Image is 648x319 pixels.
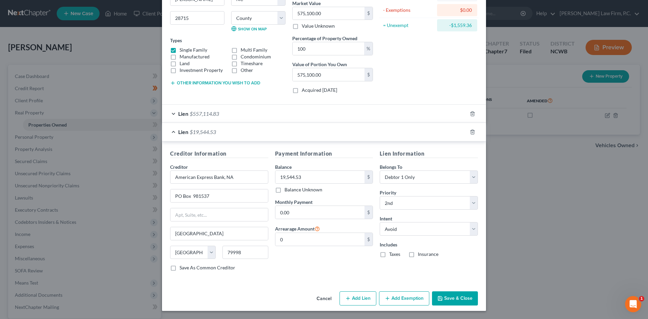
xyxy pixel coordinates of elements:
input: 0.00 [275,206,365,219]
label: Value Unknown [302,23,335,29]
div: -$1,559.36 [442,22,472,29]
label: Condominium [241,53,271,60]
div: = Unexempt [383,22,434,29]
label: Save As Common Creditor [180,264,235,271]
label: Single Family [180,47,207,53]
label: Balance [275,163,292,170]
div: $ [364,233,373,246]
label: Investment Property [180,67,223,74]
label: Multi Family [241,47,267,53]
label: Other [241,67,253,74]
label: Types [170,37,182,44]
h5: Payment Information [275,150,373,158]
h5: Lien Information [380,150,478,158]
div: $ [364,7,373,20]
div: % [364,42,373,55]
input: 0.00 [293,42,364,55]
label: Insurance [418,251,438,258]
div: $0.00 [442,7,472,14]
iframe: Intercom live chat [625,296,641,312]
input: Enter zip... [222,246,268,259]
label: Percentage of Property Owned [292,35,357,42]
div: - Exemptions [383,7,434,14]
input: 0.00 [275,233,365,246]
label: Monthly Payment [275,198,313,206]
span: $557,114.83 [190,110,219,117]
span: $19,544.53 [190,129,216,135]
input: 0.00 [275,171,365,184]
span: Priority [380,190,396,195]
span: Belongs To [380,164,402,170]
span: Lien [178,129,188,135]
a: Show on Map [231,26,267,31]
label: Arrearage Amount [275,224,320,233]
button: Save & Close [432,291,478,305]
label: Value of Portion You Own [292,61,347,68]
button: Add Lien [340,291,376,305]
label: Timeshare [241,60,263,67]
div: $ [364,68,373,81]
button: Other information you wish to add [170,80,260,86]
label: Land [180,60,190,67]
input: 0.00 [293,68,364,81]
label: Intent [380,215,392,222]
span: 1 [639,296,644,301]
label: Balance Unknown [285,186,322,193]
input: 0.00 [293,7,364,20]
button: Add Exemption [379,291,429,305]
div: $ [364,171,373,184]
span: Creditor [170,164,188,170]
div: $ [364,206,373,219]
h5: Creditor Information [170,150,268,158]
input: Enter city... [170,227,268,240]
input: Enter zip... [170,11,224,25]
input: Enter address... [170,189,268,202]
button: Cancel [311,292,337,305]
label: Taxes [389,251,400,258]
input: Apt, Suite, etc... [170,208,268,221]
input: Search creditor by name... [170,170,268,184]
label: Manufactured [180,53,210,60]
span: Lien [178,110,188,117]
label: Acquired [DATE] [302,87,337,94]
label: Includes [380,241,478,248]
